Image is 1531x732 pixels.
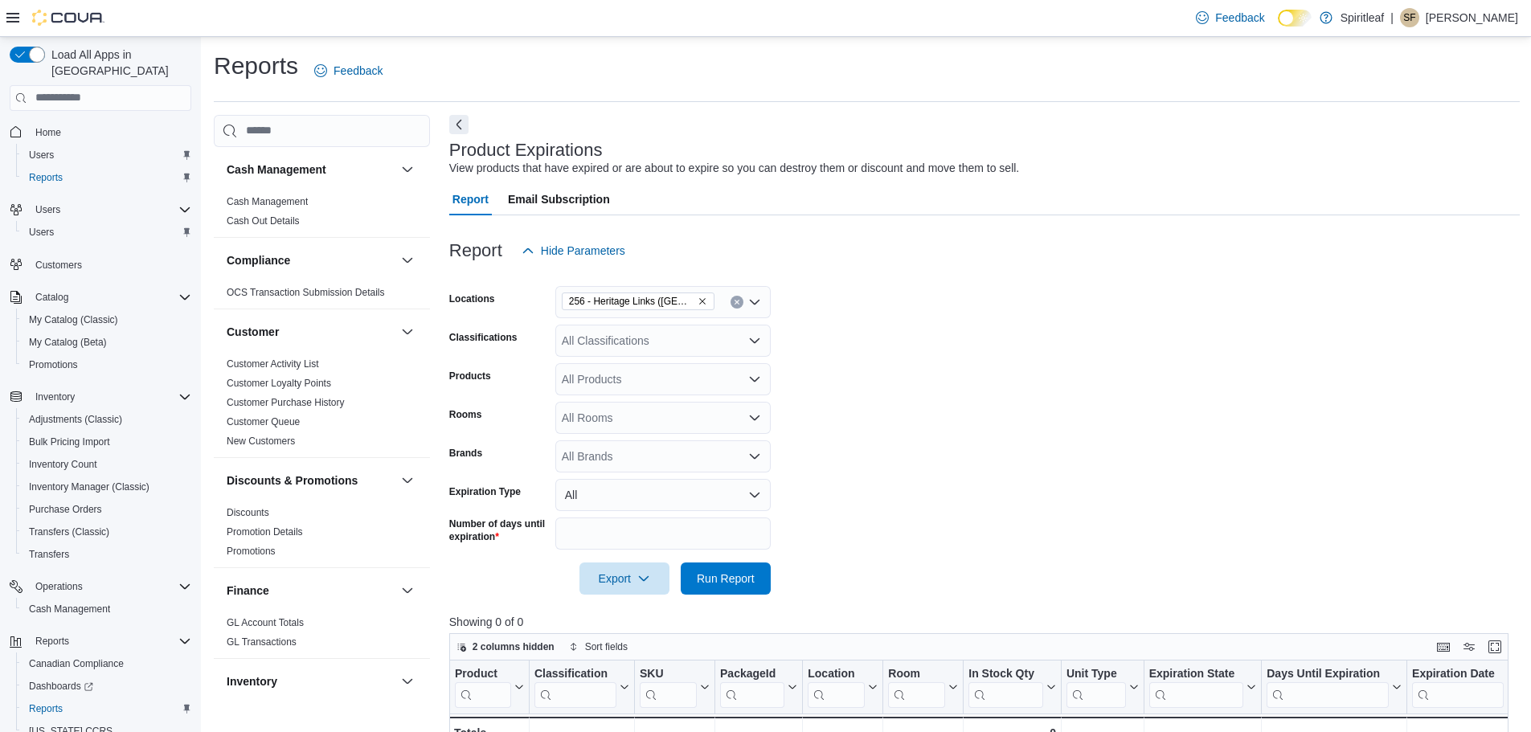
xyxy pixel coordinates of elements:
button: Clear input [731,296,743,309]
button: Open list of options [748,334,761,347]
button: Inventory [29,387,81,407]
button: Expiration State [1148,666,1256,707]
button: Expiration Date [1412,666,1517,707]
button: Operations [3,575,198,598]
span: Canadian Compliance [23,654,191,673]
div: SKU [640,666,697,681]
span: Bulk Pricing Import [29,436,110,448]
button: Open list of options [748,373,761,386]
button: Inventory Count [16,453,198,476]
a: Promotion Details [227,526,303,538]
button: Enter fullscreen [1485,637,1504,656]
a: Cash Out Details [227,215,300,227]
button: Location [808,666,878,707]
a: Inventory Count [23,455,104,474]
button: Product [455,666,524,707]
a: Promotions [227,546,276,557]
button: Hide Parameters [515,235,632,267]
span: Users [29,149,54,162]
a: OCS Transaction Submission Details [227,287,385,298]
button: Open list of options [748,411,761,424]
a: Purchase Orders [23,500,108,519]
span: GL Transactions [227,636,297,648]
span: Users [29,226,54,239]
a: Canadian Compliance [23,654,130,673]
button: Finance [398,581,417,600]
label: Rooms [449,408,482,421]
a: Cash Management [23,599,117,619]
button: Transfers (Classic) [16,521,198,543]
span: Bulk Pricing Import [23,432,191,452]
a: Home [29,123,68,142]
span: Reports [29,702,63,715]
button: Reports [29,632,76,651]
button: Finance [227,583,395,599]
h3: Product Expirations [449,141,603,160]
button: Transfers [16,543,198,566]
span: Inventory [35,391,75,403]
span: Reports [23,168,191,187]
button: Customers [3,253,198,276]
a: Reports [23,699,69,718]
button: Reports [16,166,198,189]
button: In Stock Qty [968,666,1056,707]
button: Users [3,198,198,221]
span: Reports [29,632,191,651]
a: Transfers (Classic) [23,522,116,542]
div: Expiration State [1148,666,1243,681]
span: 2 columns hidden [473,640,555,653]
a: My Catalog (Beta) [23,333,113,352]
span: Purchase Orders [23,500,191,519]
button: My Catalog (Classic) [16,309,198,331]
button: Customer [227,324,395,340]
span: Catalog [29,288,191,307]
button: Compliance [398,251,417,270]
span: Inventory Count [29,458,97,471]
button: Sort fields [563,637,634,656]
p: Spiritleaf [1341,8,1384,27]
img: Cova [32,10,104,26]
span: Home [35,126,61,139]
a: Inventory Manager (Classic) [23,477,156,497]
a: Customers [29,256,88,275]
span: Promotions [227,545,276,558]
a: Adjustments (Classic) [23,410,129,429]
button: All [555,479,771,511]
span: Purchase Orders [29,503,102,516]
span: Cash Management [23,599,191,619]
a: Dashboards [23,677,100,696]
div: Cash Management [214,192,430,237]
input: Dark Mode [1278,10,1312,27]
span: 256 - Heritage Links ([GEOGRAPHIC_DATA]) [569,293,694,309]
span: Users [29,200,191,219]
div: In Stock Qty [968,666,1043,707]
span: Promotions [23,355,191,374]
a: Transfers [23,545,76,564]
h3: Discounts & Promotions [227,472,358,489]
h3: Cash Management [227,162,326,178]
span: Home [29,122,191,142]
span: Sort fields [585,640,628,653]
span: Dashboards [23,677,191,696]
span: Customer Activity List [227,358,319,370]
div: Days Until Expiration [1267,666,1389,707]
a: Users [23,223,60,242]
span: Reports [23,699,191,718]
span: OCS Transaction Submission Details [227,286,385,299]
button: Unit Type [1066,666,1139,707]
a: Customer Queue [227,416,300,427]
a: Dashboards [16,675,198,697]
a: Feedback [308,55,389,87]
span: Discounts [227,506,269,519]
button: Room [888,666,958,707]
button: Catalog [29,288,75,307]
button: Compliance [227,252,395,268]
button: Reports [16,697,198,720]
div: Expiration Date [1412,666,1504,681]
span: Dashboards [29,680,93,693]
div: Discounts & Promotions [214,503,430,567]
button: Inventory [398,672,417,691]
span: Inventory [29,387,191,407]
span: 256 - Heritage Links (Edmonton) [562,292,714,310]
h1: Reports [214,50,298,82]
